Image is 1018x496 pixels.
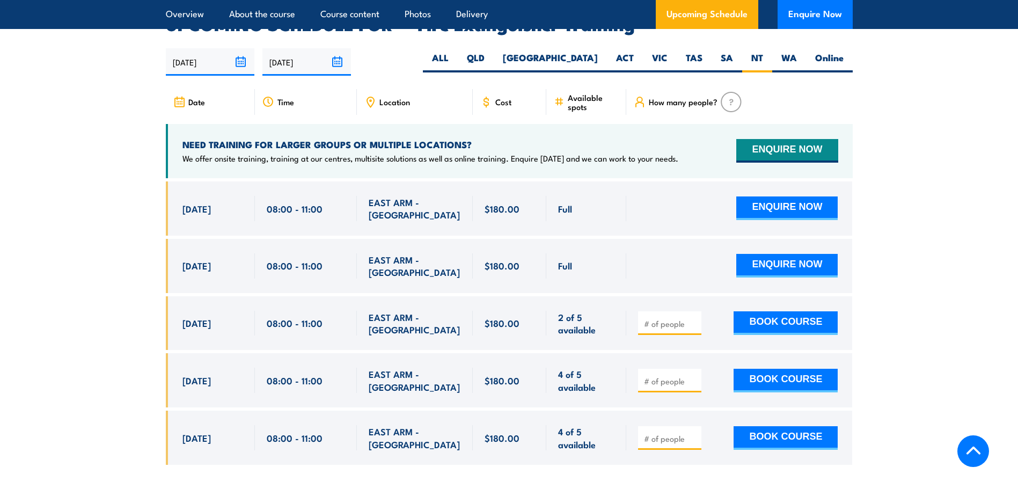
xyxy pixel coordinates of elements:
span: $180.00 [485,259,519,272]
span: EAST ARM - [GEOGRAPHIC_DATA] [369,425,461,450]
label: WA [772,52,806,72]
button: ENQUIRE NOW [736,196,838,220]
label: VIC [643,52,677,72]
input: # of people [644,433,698,444]
span: [DATE] [182,317,211,329]
span: EAST ARM - [GEOGRAPHIC_DATA] [369,311,461,336]
button: BOOK COURSE [734,369,838,392]
span: Full [558,259,572,272]
span: Available spots [568,93,619,111]
label: ACT [607,52,643,72]
span: 08:00 - 11:00 [267,432,323,444]
span: $180.00 [485,317,519,329]
button: BOOK COURSE [734,426,838,450]
span: 08:00 - 11:00 [267,202,323,215]
label: TAS [677,52,712,72]
label: SA [712,52,742,72]
input: # of people [644,376,698,386]
span: How many people? [649,97,717,106]
label: [GEOGRAPHIC_DATA] [494,52,607,72]
label: NT [742,52,772,72]
span: 08:00 - 11:00 [267,259,323,272]
span: EAST ARM - [GEOGRAPHIC_DATA] [369,253,461,279]
input: To date [262,48,351,76]
input: # of people [644,318,698,329]
h4: NEED TRAINING FOR LARGER GROUPS OR MULTIPLE LOCATIONS? [182,138,678,150]
label: ALL [423,52,458,72]
span: 08:00 - 11:00 [267,317,323,329]
span: $180.00 [485,374,519,386]
button: ENQUIRE NOW [736,254,838,278]
span: 4 of 5 available [558,368,614,393]
span: Location [379,97,410,106]
button: BOOK COURSE [734,311,838,335]
span: Time [277,97,294,106]
span: Cost [495,97,511,106]
span: EAST ARM - [GEOGRAPHIC_DATA] [369,368,461,393]
button: ENQUIRE NOW [736,139,838,163]
h2: UPCOMING SCHEDULE FOR - "Fire Extinguisher Training" [166,16,853,31]
span: $180.00 [485,432,519,444]
span: Full [558,202,572,215]
span: Date [188,97,205,106]
span: [DATE] [182,259,211,272]
span: 2 of 5 available [558,311,614,336]
span: [DATE] [182,374,211,386]
span: [DATE] [182,432,211,444]
p: We offer onsite training, training at our centres, multisite solutions as well as online training... [182,153,678,164]
label: Online [806,52,853,72]
span: [DATE] [182,202,211,215]
input: From date [166,48,254,76]
span: 4 of 5 available [558,425,614,450]
span: EAST ARM - [GEOGRAPHIC_DATA] [369,196,461,221]
span: 08:00 - 11:00 [267,374,323,386]
span: $180.00 [485,202,519,215]
label: QLD [458,52,494,72]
